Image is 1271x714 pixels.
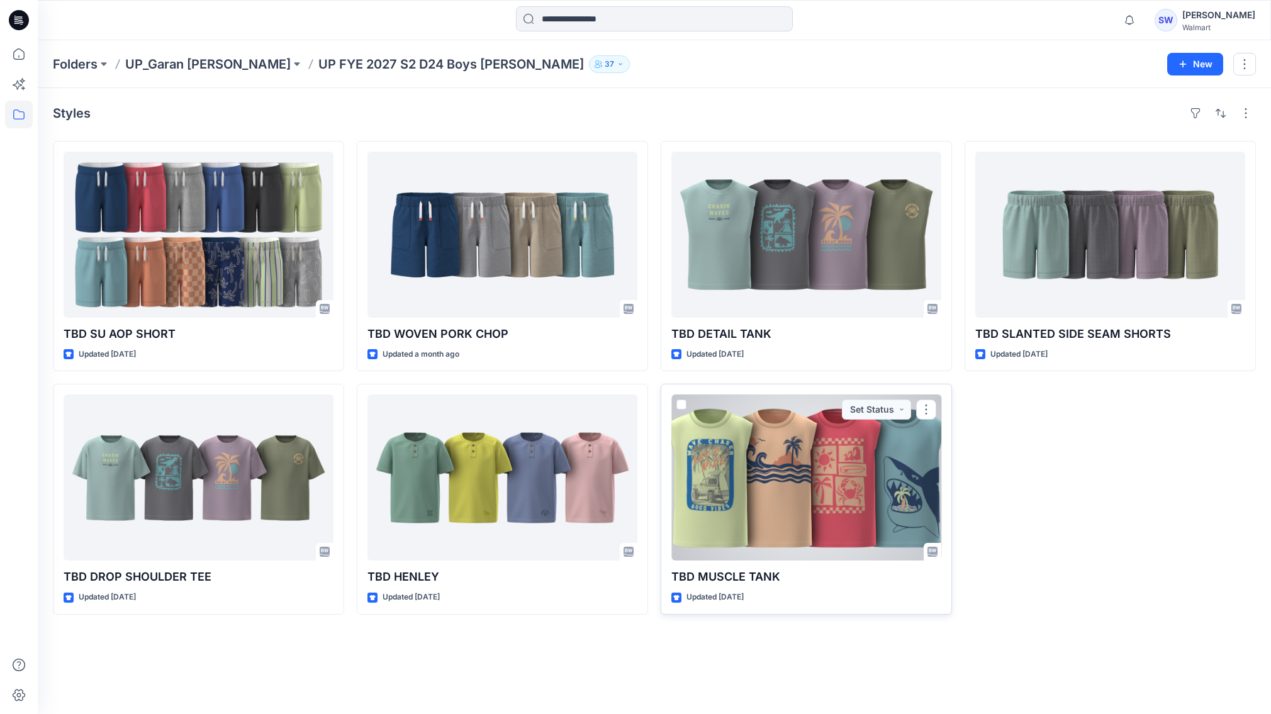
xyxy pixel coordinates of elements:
p: Updated [DATE] [990,348,1048,361]
div: SW [1155,9,1177,31]
a: TBD HENLEY [367,394,637,561]
h4: Styles [53,106,91,121]
p: Updated [DATE] [686,348,744,361]
p: Updated [DATE] [79,348,136,361]
p: Updated [DATE] [686,591,744,604]
a: TBD SU AOP SHORT [64,152,333,318]
p: TBD SU AOP SHORT [64,325,333,343]
p: UP FYE 2027 S2 D24 Boys [PERSON_NAME] [318,55,584,73]
a: TBD SLANTED SIDE SEAM SHORTS [975,152,1245,318]
p: Updated a month ago [383,348,459,361]
p: TBD MUSCLE TANK [671,568,941,586]
a: TBD DROP SHOULDER TEE [64,394,333,561]
p: TBD HENLEY [367,568,637,586]
a: UP_Garan [PERSON_NAME] [125,55,291,73]
p: Updated [DATE] [79,591,136,604]
p: TBD SLANTED SIDE SEAM SHORTS [975,325,1245,343]
p: Updated [DATE] [383,591,440,604]
p: TBD DETAIL TANK [671,325,941,343]
div: Walmart [1182,23,1255,32]
div: [PERSON_NAME] [1182,8,1255,23]
p: TBD DROP SHOULDER TEE [64,568,333,586]
a: TBD MUSCLE TANK [671,394,941,561]
a: TBD DETAIL TANK [671,152,941,318]
button: New [1167,53,1223,75]
a: TBD WOVEN PORK CHOP [367,152,637,318]
button: 37 [589,55,630,73]
p: 37 [605,57,614,71]
p: TBD WOVEN PORK CHOP [367,325,637,343]
a: Folders [53,55,98,73]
